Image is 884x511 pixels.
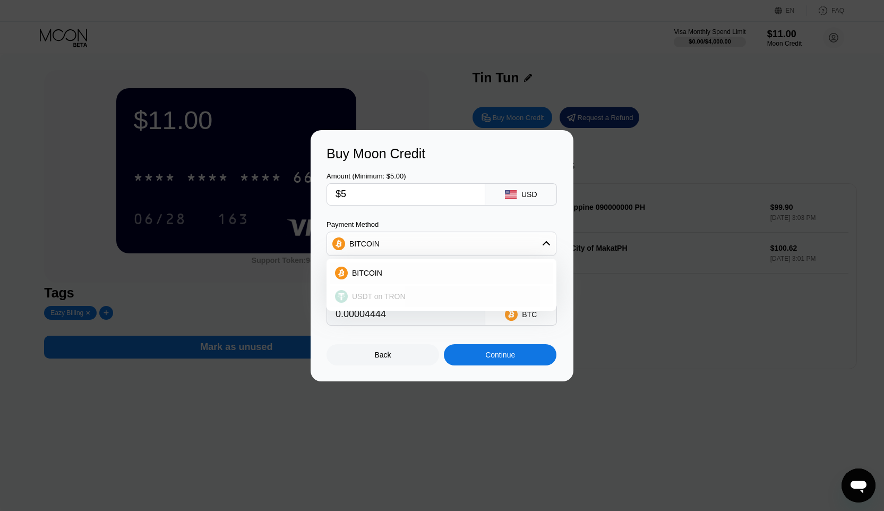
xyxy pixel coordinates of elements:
div: BITCOIN [349,240,380,248]
div: Buy Moon Credit [327,146,557,161]
div: USDT on TRON [330,286,553,307]
div: Back [375,351,391,359]
input: $0.00 [336,184,476,205]
span: USDT on TRON [352,292,406,301]
span: BITCOIN [352,269,382,277]
div: Continue [444,344,556,365]
div: Continue [485,351,515,359]
div: USD [521,190,537,199]
div: BTC [522,310,537,319]
div: Back [327,344,439,365]
div: BITCOIN [330,262,553,284]
div: BITCOIN [327,233,556,254]
div: Amount (Minimum: $5.00) [327,172,485,180]
iframe: Button to launch messaging window [842,469,876,503]
div: Payment Method [327,220,556,228]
